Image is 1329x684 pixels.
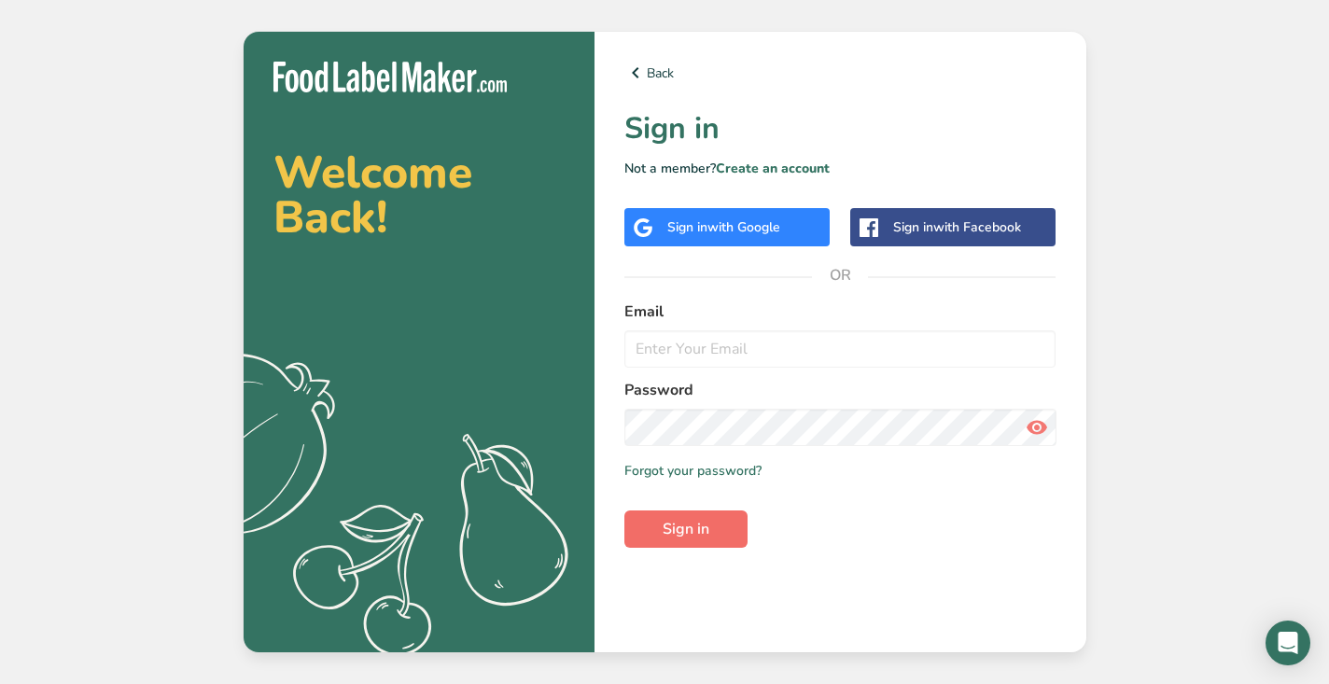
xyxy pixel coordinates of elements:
[624,510,748,548] button: Sign in
[893,217,1021,237] div: Sign in
[624,300,1056,323] label: Email
[624,62,1056,84] a: Back
[273,150,565,240] h2: Welcome Back!
[624,379,1056,401] label: Password
[624,106,1056,151] h1: Sign in
[933,218,1021,236] span: with Facebook
[667,217,780,237] div: Sign in
[716,160,830,177] a: Create an account
[624,159,1056,178] p: Not a member?
[624,461,762,481] a: Forgot your password?
[624,330,1056,368] input: Enter Your Email
[812,247,868,303] span: OR
[273,62,507,92] img: Food Label Maker
[663,518,709,540] span: Sign in
[707,218,780,236] span: with Google
[1266,621,1310,665] div: Open Intercom Messenger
